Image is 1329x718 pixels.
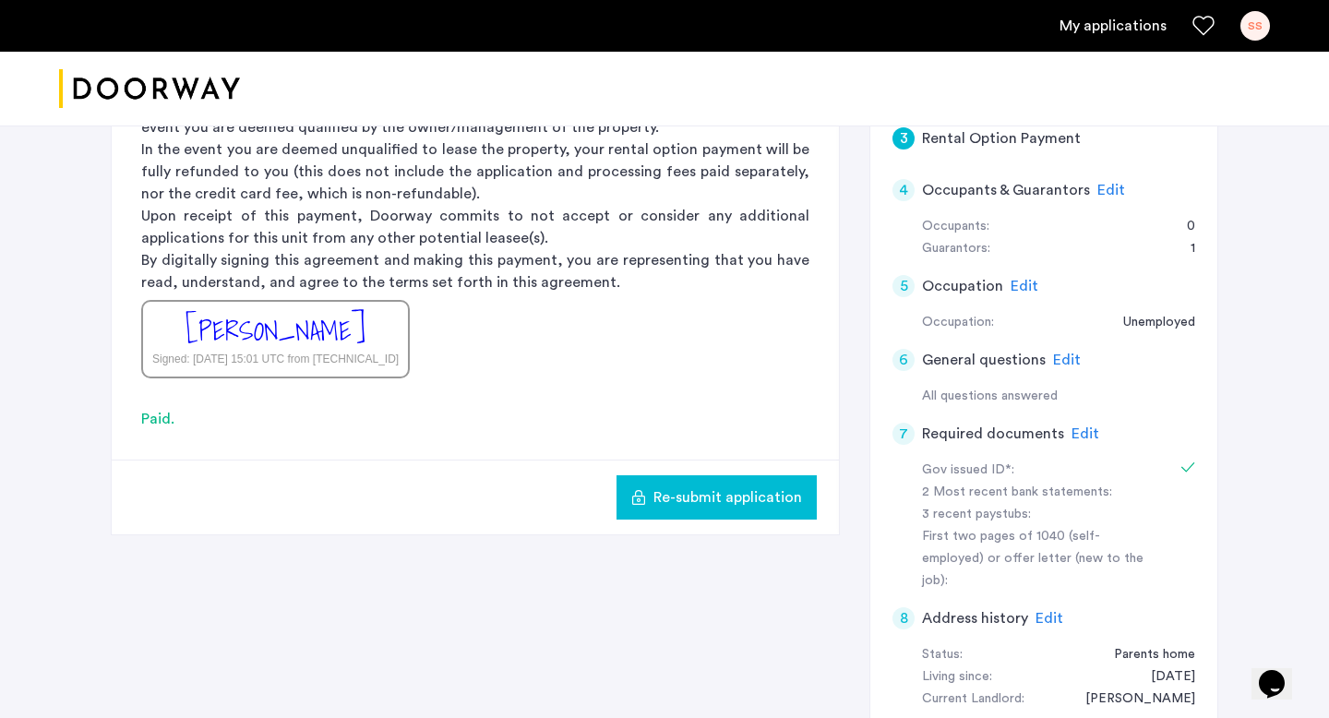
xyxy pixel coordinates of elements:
a: Cazamio logo [59,54,240,124]
p: By digitally signing this agreement and making this payment, you are representing that you have r... [141,249,809,293]
div: Occupation: [922,312,994,334]
div: Unemployed [1105,312,1195,334]
div: 5 [892,275,915,297]
div: 8 [892,607,915,629]
a: Favorites [1192,15,1215,37]
div: Signed: [DATE] 15:01 UTC from [TECHNICAL_ID] [152,351,399,367]
div: Current Landlord: [922,688,1024,711]
h5: Address history [922,607,1028,629]
div: Gov issued ID*: [922,460,1155,482]
p: Upon receipt of this payment, Doorway commits to not accept or consider any additional applicatio... [141,205,809,249]
div: 6 [892,349,915,371]
a: My application [1060,15,1167,37]
div: 2 Most recent bank statements: [922,482,1155,504]
div: 3 [892,127,915,150]
span: Edit [1053,353,1081,367]
div: Parents home [1096,644,1195,666]
span: Edit [1036,611,1063,626]
div: 4 [892,179,915,201]
span: Edit [1072,426,1099,441]
div: Guarantors: [922,238,990,260]
div: [PERSON_NAME] [186,311,365,351]
span: Edit [1011,279,1038,293]
div: All questions answered [922,386,1195,408]
p: In the event you are deemed unqualified to lease the property, your rental option payment will be... [141,138,809,205]
button: button [617,475,817,520]
div: 1 [1172,238,1195,260]
div: Paid. [141,408,809,430]
div: 09/01/2003 [1132,666,1195,688]
div: Madhu Sindhuvalli [1067,688,1195,711]
span: Re-submit application [653,486,802,509]
h5: Required documents [922,423,1064,445]
div: Status: [922,644,963,666]
iframe: chat widget [1251,644,1311,700]
div: Living since: [922,666,992,688]
div: Occupants: [922,216,989,238]
h5: Occupants & Guarantors [922,179,1090,201]
div: First two pages of 1040 (self-employed) or offer letter (new to the job): [922,526,1155,592]
h5: Occupation [922,275,1003,297]
div: 7 [892,423,915,445]
img: logo [59,54,240,124]
div: 3 recent paystubs: [922,504,1155,526]
h5: Rental Option Payment [922,127,1081,150]
h5: General questions [922,349,1046,371]
div: 0 [1168,216,1195,238]
div: SS [1240,11,1270,41]
span: Edit [1097,183,1125,197]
